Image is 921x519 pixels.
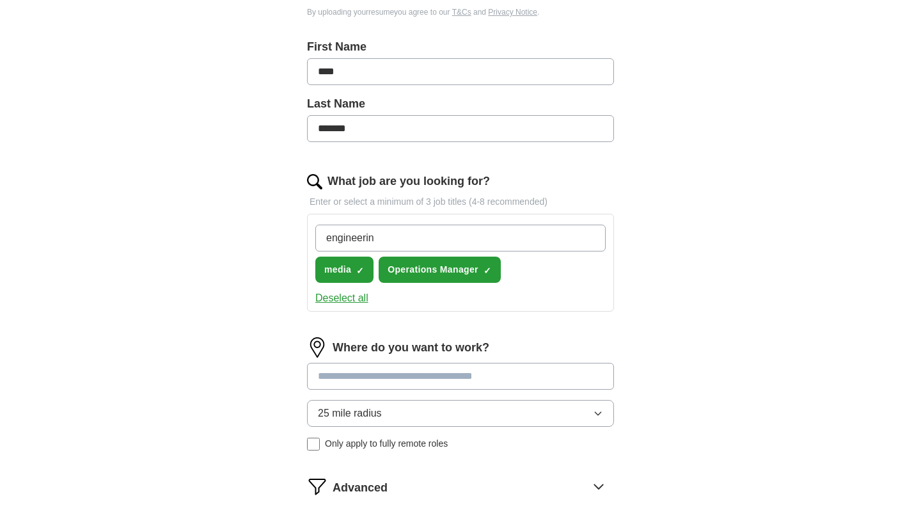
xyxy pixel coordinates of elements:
[307,95,614,113] label: Last Name
[307,337,327,358] img: location.png
[325,437,448,451] span: Only apply to fully remote roles
[307,476,327,497] img: filter
[307,195,614,209] p: Enter or select a minimum of 3 job titles (4-8 recommended)
[324,263,351,276] span: media
[307,438,320,451] input: Only apply to fully remote roles
[315,225,606,252] input: Type a job title and press enter
[307,174,322,189] img: search.png
[333,339,489,356] label: Where do you want to work?
[327,173,490,190] label: What job are you looking for?
[315,291,368,306] button: Deselect all
[356,266,364,276] span: ✓
[315,257,374,283] button: media✓
[488,8,537,17] a: Privacy Notice
[484,266,491,276] span: ✓
[307,400,614,427] button: 25 mile radius
[307,38,614,56] label: First Name
[379,257,501,283] button: Operations Manager✓
[388,263,478,276] span: Operations Manager
[452,8,471,17] a: T&Cs
[333,479,388,497] span: Advanced
[307,6,614,18] div: By uploading your resume you agree to our and .
[318,406,382,421] span: 25 mile radius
